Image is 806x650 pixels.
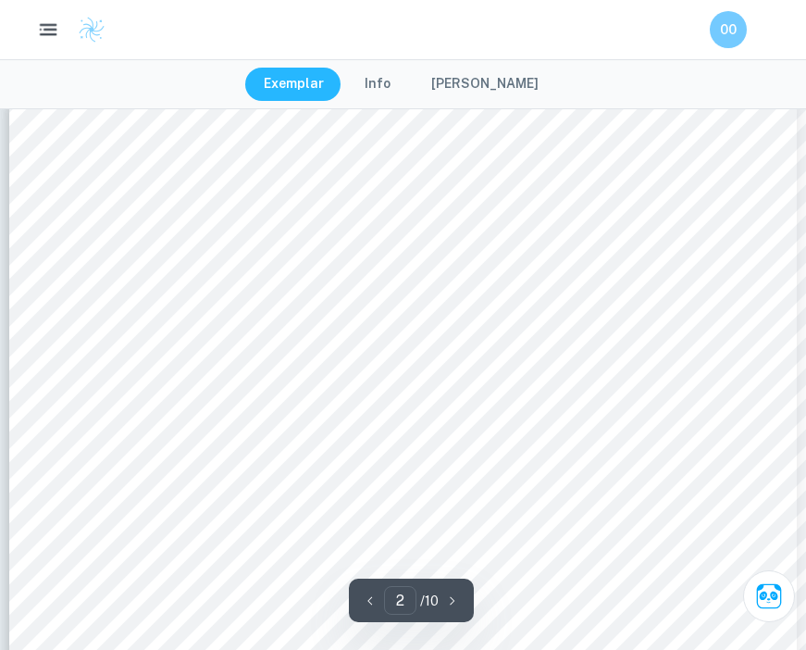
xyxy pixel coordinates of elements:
button: Exemplar [245,68,342,101]
button: 00 [710,11,747,48]
h6: 00 [718,19,739,40]
button: [PERSON_NAME] [413,68,557,101]
button: Ask Clai [743,570,795,622]
p: / 10 [420,591,439,611]
button: Info [346,68,409,101]
a: Clastify logo [67,16,105,44]
img: Clastify logo [78,16,105,44]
